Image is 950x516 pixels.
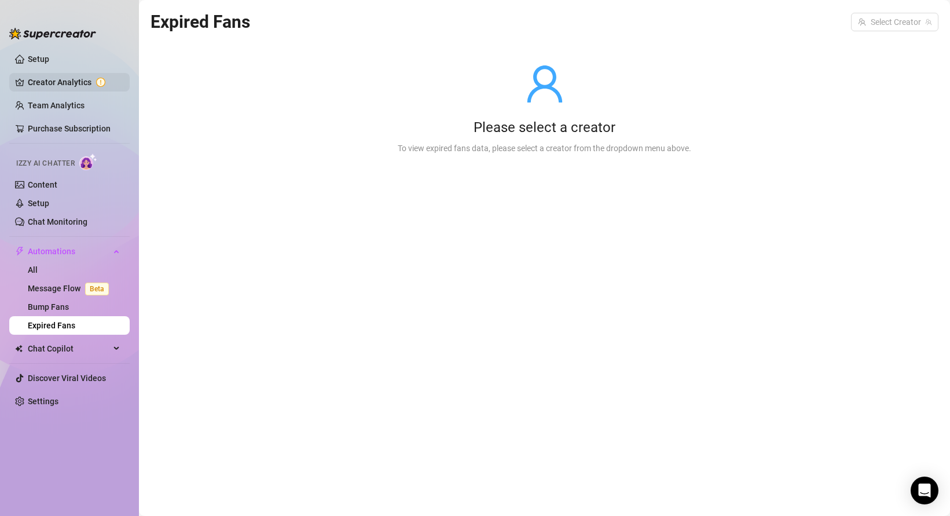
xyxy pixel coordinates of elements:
[911,477,938,504] div: Open Intercom Messenger
[28,321,75,330] a: Expired Fans
[28,199,49,208] a: Setup
[28,101,85,110] a: Team Analytics
[28,339,110,358] span: Chat Copilot
[151,8,250,35] article: Expired Fans
[9,28,96,39] img: logo-BBDzfeDw.svg
[28,180,57,189] a: Content
[28,302,69,312] a: Bump Fans
[85,283,109,295] span: Beta
[28,73,120,92] a: Creator Analytics exclamation-circle
[28,284,113,293] a: Message FlowBeta
[398,142,691,155] div: To view expired fans data, please select a creator from the dropdown menu above.
[28,397,58,406] a: Settings
[925,19,932,25] span: team
[28,242,110,261] span: Automations
[28,374,106,383] a: Discover Viral Videos
[28,217,87,226] a: Chat Monitoring
[28,54,49,64] a: Setup
[15,247,24,256] span: thunderbolt
[28,265,38,275] a: All
[79,153,97,170] img: AI Chatter
[16,158,75,169] span: Izzy AI Chatter
[28,119,120,138] a: Purchase Subscription
[524,63,566,105] span: user
[398,119,691,137] div: Please select a creator
[15,345,23,353] img: Chat Copilot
